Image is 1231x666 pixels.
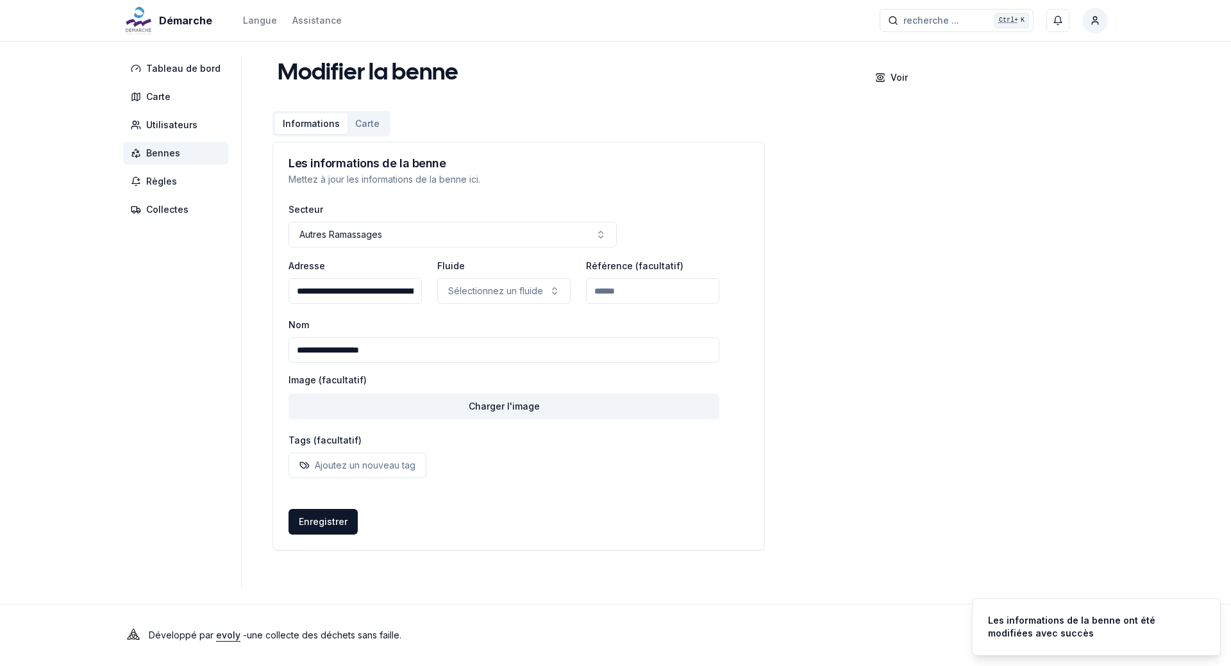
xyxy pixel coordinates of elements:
p: Mettez à jour les informations de la benne ici. [289,173,749,186]
p: Sélectionnez un fluide [448,285,543,297]
p: Développé par - une collecte des déchets sans faille . [149,626,401,644]
button: Autres Ramassages [289,222,617,247]
label: Tags (facultatif) [289,435,362,445]
a: Bennes [123,142,233,165]
button: Informations [275,113,348,134]
button: recherche ...Ctrl+K [880,9,1034,32]
span: Collectes [146,203,188,216]
label: Fluide [437,260,465,271]
a: Voir [865,57,1103,90]
a: Assistance [292,13,342,28]
span: Tableau de bord [146,62,221,75]
button: Ajoutez un nouveau tag [289,453,426,478]
span: recherche ... [903,14,959,27]
h1: Modifier la benne [278,61,458,87]
a: Démarche [123,13,217,28]
img: Evoly Logo [123,625,144,645]
span: Carte [146,90,171,103]
p: Ajoutez un nouveau tag [315,459,415,472]
label: Adresse [289,260,325,271]
a: Règles [123,170,233,193]
span: Démarche [159,13,212,28]
a: Utilisateurs [123,113,233,137]
button: Carte [348,113,387,134]
span: Règles [146,175,177,188]
a: Carte [123,85,233,108]
button: Langue [243,13,277,28]
label: Secteur [289,204,323,215]
button: Charger l'image [289,394,719,419]
label: Image (facultatif) [289,376,719,385]
button: Enregistrer [289,509,358,535]
span: Utilisateurs [146,119,197,131]
div: Langue [243,14,277,27]
label: Nom [289,319,309,330]
img: Démarche Logo [123,5,154,36]
div: Les informations de la benne ont été modifiées avec succès [988,614,1200,640]
h3: Les informations de la benne [289,158,749,169]
a: evoly [216,629,240,640]
span: Bennes [146,147,180,160]
a: Collectes [123,198,233,221]
p: Voir [891,71,908,84]
a: Tableau de bord [123,57,233,80]
label: Référence (facultatif) [586,260,683,271]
